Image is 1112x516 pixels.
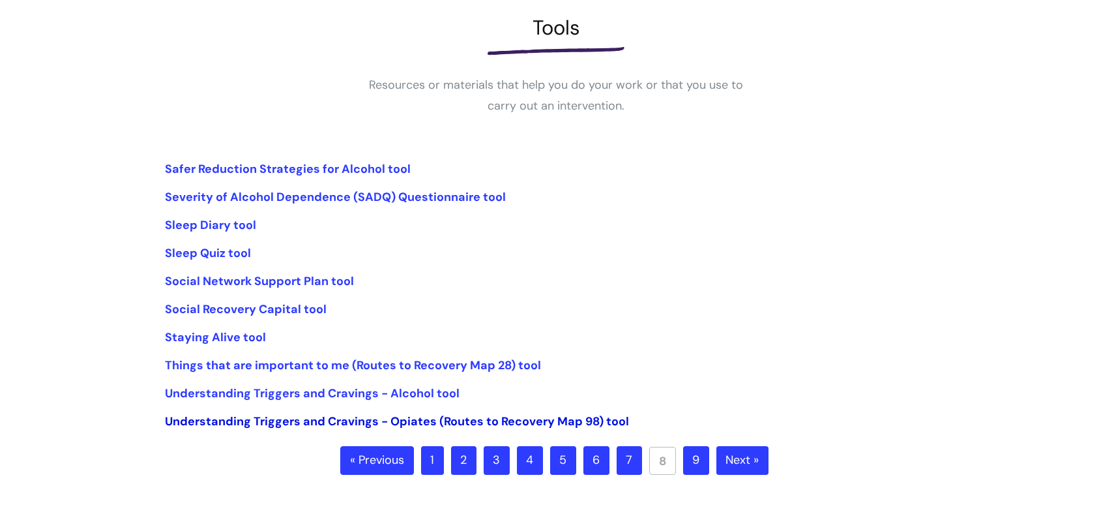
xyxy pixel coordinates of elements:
a: 2 [451,446,476,475]
a: Next » [716,446,768,475]
a: Safer Reduction Strategies for Alcohol tool [165,161,411,177]
a: Sleep Diary tool [165,217,256,233]
a: 8 [649,447,676,475]
a: 4 [517,446,543,475]
a: 9 [683,446,709,475]
a: 3 [484,446,510,475]
a: 5 [550,446,576,475]
a: Severity of Alcohol Dependence (SADQ) Questionnaire tool [165,189,506,205]
a: Understanding Triggers and Cravings - Alcohol tool [165,386,460,401]
a: Social Recovery Capital tool [165,301,327,317]
a: 6 [583,446,609,475]
a: 7 [617,446,642,475]
a: Sleep Quiz tool [165,245,251,261]
a: Staying Alive tool [165,329,266,345]
a: « Previous [340,446,414,475]
a: Social Network Support Plan tool [165,273,354,289]
h1: Tools [165,16,947,40]
a: 1 [421,446,444,475]
a: Understanding Triggers and Cravings - Opiates (Routes to Recovery Map 98) tool [165,414,629,429]
a: Things that are important to me (Routes to Recovery Map 28) tool [165,357,541,373]
p: Resources or materials that help you do your work or that you use to carry out an intervention. [360,74,752,117]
